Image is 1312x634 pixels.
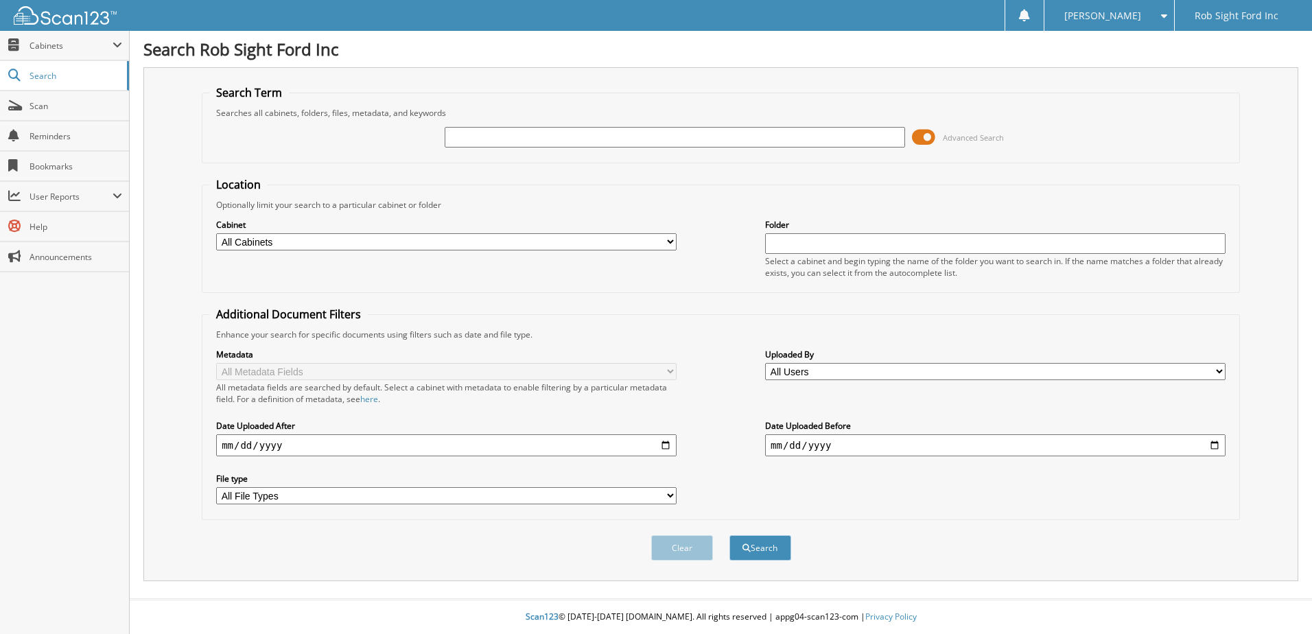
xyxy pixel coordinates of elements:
div: Optionally limit your search to a particular cabinet or folder [209,199,1232,211]
h1: Search Rob Sight Ford Inc [143,38,1298,60]
span: Scan123 [526,611,559,622]
span: Reminders [30,130,122,142]
button: Search [729,535,791,561]
div: All metadata fields are searched by default. Select a cabinet with metadata to enable filtering b... [216,381,677,405]
span: Search [30,70,120,82]
legend: Search Term [209,85,289,100]
span: Rob Sight Ford Inc [1195,12,1278,20]
span: Announcements [30,251,122,263]
div: Select a cabinet and begin typing the name of the folder you want to search in. If the name match... [765,255,1226,279]
label: Uploaded By [765,349,1226,360]
div: Searches all cabinets, folders, files, metadata, and keywords [209,107,1232,119]
input: end [765,434,1226,456]
legend: Location [209,177,268,192]
a: here [360,393,378,405]
label: Folder [765,219,1226,231]
button: Clear [651,535,713,561]
label: Cabinet [216,219,677,231]
span: User Reports [30,191,113,202]
label: Date Uploaded After [216,420,677,432]
img: scan123-logo-white.svg [14,6,117,25]
span: [PERSON_NAME] [1064,12,1141,20]
legend: Additional Document Filters [209,307,368,322]
span: Advanced Search [943,132,1004,143]
iframe: Chat Widget [1243,568,1312,634]
label: Metadata [216,349,677,360]
span: Scan [30,100,122,112]
span: Help [30,221,122,233]
span: Bookmarks [30,161,122,172]
div: Enhance your search for specific documents using filters such as date and file type. [209,329,1232,340]
label: File type [216,473,677,484]
input: start [216,434,677,456]
span: Cabinets [30,40,113,51]
a: Privacy Policy [865,611,917,622]
div: © [DATE]-[DATE] [DOMAIN_NAME]. All rights reserved | appg04-scan123-com | [130,600,1312,634]
label: Date Uploaded Before [765,420,1226,432]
